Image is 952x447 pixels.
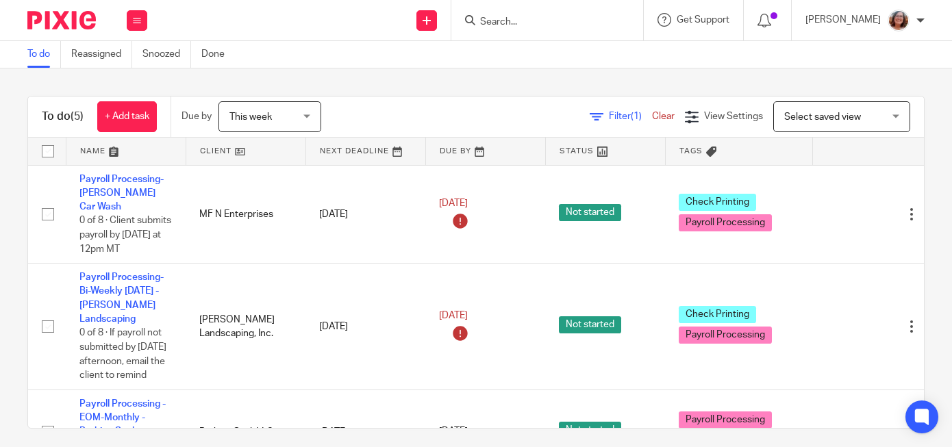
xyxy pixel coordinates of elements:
[79,272,164,324] a: Payroll Processing-Bi-Weekly [DATE] - [PERSON_NAME] Landscaping
[79,329,166,381] span: 0 of 8 · If payroll not submitted by [DATE] afternoon, email the client to remind
[559,204,621,221] span: Not started
[679,327,772,344] span: Payroll Processing
[704,112,763,121] span: View Settings
[677,15,729,25] span: Get Support
[97,101,157,132] a: + Add task
[784,112,861,122] span: Select saved view
[559,316,621,333] span: Not started
[652,112,675,121] a: Clear
[186,165,305,264] td: MF N Enterprises
[79,399,166,437] a: Payroll Processing - EOM-Monthly - Barking Seal
[71,41,132,68] a: Reassigned
[27,11,96,29] img: Pixie
[71,111,84,122] span: (5)
[305,165,425,264] td: [DATE]
[679,147,703,155] span: Tags
[888,10,910,31] img: LB%20Reg%20Headshot%208-2-23.jpg
[479,16,602,29] input: Search
[679,306,756,323] span: Check Printing
[439,311,468,320] span: [DATE]
[142,41,191,68] a: Snoozed
[305,264,425,390] td: [DATE]
[27,41,61,68] a: To do
[201,41,235,68] a: Done
[439,199,468,208] span: [DATE]
[229,112,272,122] span: This week
[559,422,621,439] span: Not started
[679,411,772,429] span: Payroll Processing
[805,13,881,27] p: [PERSON_NAME]
[79,216,171,254] span: 0 of 8 · Client submits payroll by [DATE] at 12pm MT
[439,427,468,437] span: [DATE]
[679,194,756,211] span: Check Printing
[186,264,305,390] td: [PERSON_NAME] Landscaping, Inc.
[609,112,652,121] span: Filter
[181,110,212,123] p: Due by
[42,110,84,124] h1: To do
[79,175,164,212] a: Payroll Processing-[PERSON_NAME] Car Wash
[679,214,772,231] span: Payroll Processing
[631,112,642,121] span: (1)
